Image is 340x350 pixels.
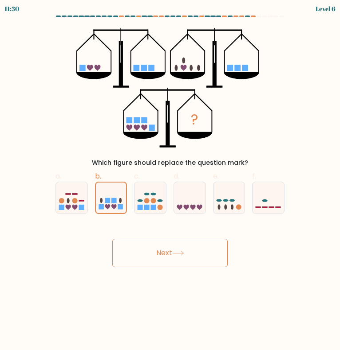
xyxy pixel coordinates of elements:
tspan: ? [191,110,198,129]
div: Level 6 [316,4,336,13]
span: c. [134,171,140,181]
span: e. [213,171,219,181]
span: b. [95,171,101,181]
button: Next [112,239,228,267]
div: 11:30 [4,4,19,13]
div: Which figure should replace the question mark? [54,158,286,167]
span: a. [55,171,61,181]
span: d. [174,171,179,181]
span: f. [252,171,256,181]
